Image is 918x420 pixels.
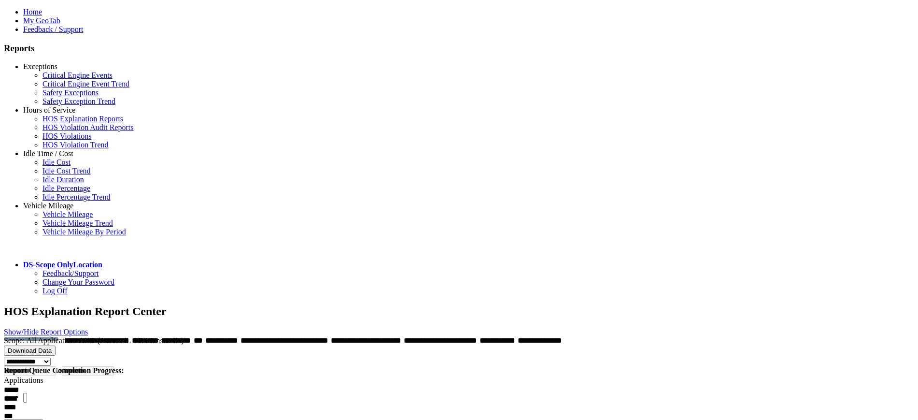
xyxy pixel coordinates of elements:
[42,123,134,131] a: HOS Violation Audit Reports
[23,16,60,25] a: My GeoTab
[42,158,71,166] a: Idle Cost
[42,210,93,218] a: Vehicle Mileage
[23,202,73,210] a: Vehicle Mileage
[4,43,914,54] h3: Reports
[4,336,184,345] span: Scope: All Applications AND (Aurora IL OR Munster IN)
[42,175,84,184] a: Idle Duration
[23,149,73,158] a: Idle Time / Cost
[42,88,99,97] a: Safety Exceptions
[4,366,914,375] h4: Report Queue Completion Progress:
[42,132,91,140] a: HOS Violations
[42,269,99,277] a: Feedback/Support
[42,115,123,123] a: HOS Explanation Reports
[4,305,914,318] h2: HOS Explanation Report Center
[23,261,102,269] a: DS-Scope OnlyLocation
[23,8,42,16] a: Home
[23,25,83,33] a: Feedback / Support
[4,328,88,336] a: Show/Hide Report Options
[42,97,115,105] a: Safety Exception Trend
[42,228,126,236] a: Vehicle Mileage By Period
[42,287,68,295] a: Log Off
[42,219,113,227] a: Vehicle Mileage Trend
[23,62,57,71] a: Exceptions
[4,376,43,384] label: Applications
[42,278,114,286] a: Change Your Password
[42,167,91,175] a: Idle Cost Trend
[42,193,110,201] a: Idle Percentage Trend
[42,184,90,192] a: Idle Percentage
[4,346,56,356] button: Download Data
[42,80,129,88] a: Critical Engine Event Trend
[42,71,113,79] a: Critical Engine Events
[42,141,109,149] a: HOS Violation Trend
[23,106,75,114] a: Hours of Service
